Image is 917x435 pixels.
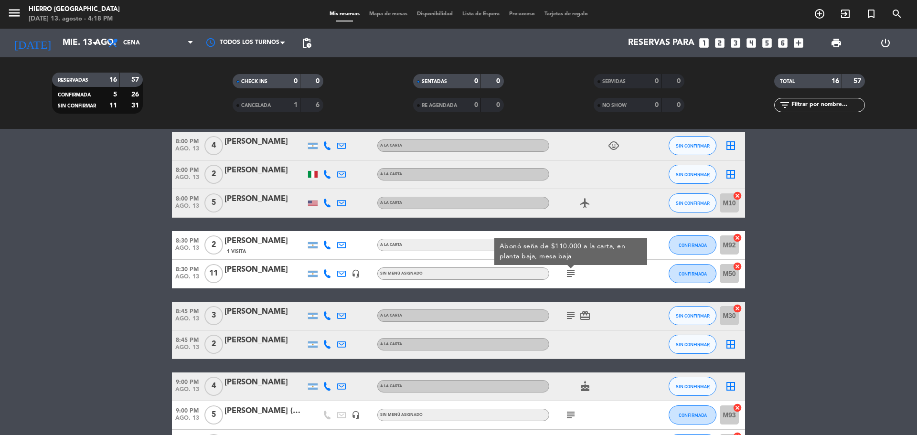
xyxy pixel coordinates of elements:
span: CONFIRMADA [679,271,707,276]
span: 11 [204,264,223,283]
div: [PERSON_NAME] [224,376,306,389]
span: 8:45 PM [172,334,203,345]
span: SIN CONFIRMAR [676,342,710,347]
strong: 0 [496,102,502,108]
span: print [831,37,842,49]
span: A la carta [380,172,402,176]
span: 2 [204,235,223,255]
span: SIN CONFIRMAR [676,143,710,149]
strong: 0 [316,78,321,85]
i: menu [7,6,21,20]
span: A la carta [380,201,402,205]
i: turned_in_not [865,8,877,20]
button: CONFIRMADA [669,235,716,255]
i: cancel [733,304,742,313]
div: LOG OUT [861,29,910,57]
span: 8:30 PM [172,234,203,245]
button: SIN CONFIRMAR [669,136,716,155]
span: ago. 13 [172,245,203,256]
i: card_giftcard [579,310,591,321]
span: SIN CONFIRMAR [676,313,710,318]
span: A la carta [380,314,402,318]
input: Filtrar por nombre... [790,100,864,110]
span: CANCELADA [241,103,271,108]
i: looks_4 [745,37,757,49]
i: looks_6 [777,37,789,49]
button: SIN CONFIRMAR [669,193,716,212]
button: SIN CONFIRMAR [669,335,716,354]
strong: 31 [131,102,141,109]
span: Reservas para [628,38,694,48]
strong: 0 [677,102,682,108]
span: TOTAL [780,79,795,84]
strong: 5 [113,91,117,98]
div: [PERSON_NAME] [224,334,306,347]
span: Mapa de mesas [364,11,412,17]
strong: 0 [655,102,659,108]
div: [PERSON_NAME] [224,264,306,276]
span: ago. 13 [172,415,203,426]
div: Abonó seña de $110.000 a la carta, en planta baja, mesa baja [500,242,642,262]
i: looks_3 [729,37,742,49]
strong: 11 [109,102,117,109]
strong: 1 [294,102,298,108]
i: arrow_drop_down [89,37,100,49]
i: looks_5 [761,37,773,49]
button: SIN CONFIRMAR [669,165,716,184]
i: cake [579,381,591,392]
strong: 16 [832,78,839,85]
span: 8:30 PM [172,263,203,274]
button: CONFIRMADA [669,405,716,424]
span: SIN CONFIRMAR [58,104,96,108]
strong: 0 [474,78,478,85]
i: border_all [725,381,736,392]
span: RE AGENDADA [422,103,457,108]
span: SERVIDAS [602,79,626,84]
i: power_settings_new [880,37,891,49]
span: ago. 13 [172,174,203,185]
button: CONFIRMADA [669,264,716,283]
span: 9:00 PM [172,404,203,415]
span: pending_actions [301,37,312,49]
div: Hierro [GEOGRAPHIC_DATA] [29,5,120,14]
span: 8:45 PM [172,305,203,316]
i: search [891,8,903,20]
i: looks_one [698,37,710,49]
span: A la carta [380,384,402,388]
div: [PERSON_NAME] [224,136,306,148]
span: A la carta [380,342,402,346]
span: 9:00 PM [172,376,203,387]
i: border_all [725,169,736,180]
span: SIN CONFIRMAR [676,384,710,389]
i: subject [565,310,576,321]
span: A la carta [380,243,402,247]
i: looks_two [714,37,726,49]
i: exit_to_app [840,8,851,20]
i: headset_mic [352,411,360,419]
span: RESERVADAS [58,78,88,83]
strong: 0 [294,78,298,85]
strong: 6 [316,102,321,108]
span: ago. 13 [172,344,203,355]
strong: 26 [131,91,141,98]
span: 2 [204,165,223,184]
div: [PERSON_NAME] [224,235,306,247]
i: cancel [733,191,742,201]
span: SENTADAS [422,79,447,84]
span: CONFIRMADA [58,93,91,97]
span: 2 [204,335,223,354]
span: Sin menú asignado [380,413,423,417]
span: 8:00 PM [172,135,203,146]
span: CONFIRMADA [679,413,707,418]
span: ago. 13 [172,203,203,214]
div: [DATE] 13. agosto - 4:18 PM [29,14,120,24]
strong: 0 [655,78,659,85]
i: subject [565,409,576,421]
span: Pre-acceso [504,11,540,17]
i: airplanemode_active [579,197,591,209]
i: add_circle_outline [814,8,825,20]
strong: 57 [853,78,863,85]
span: 5 [204,405,223,424]
div: [PERSON_NAME] [224,306,306,318]
i: [DATE] [7,32,58,53]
